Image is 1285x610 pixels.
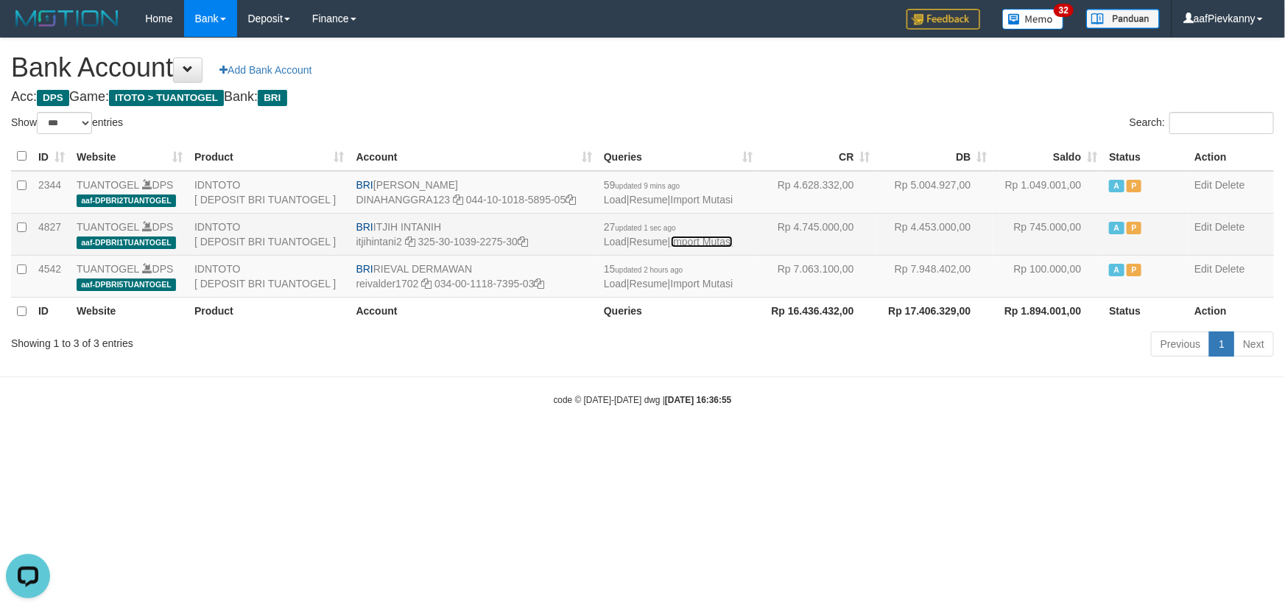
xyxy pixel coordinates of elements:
a: TUANTOGEL [77,221,139,233]
span: Paused [1127,264,1141,276]
span: BRI [356,179,373,191]
button: Open LiveChat chat widget [6,6,50,50]
span: BRI [258,90,286,106]
a: Previous [1151,332,1210,357]
th: Website [71,297,189,325]
td: Rp 7.948.402,00 [876,255,993,297]
span: Paused [1127,222,1141,234]
a: Copy 044101018589505 to clipboard [566,194,576,206]
a: Copy 325301039227530 to clipboard [518,236,528,248]
th: Product: activate to sort column ascending [189,142,351,171]
a: Resume [630,278,668,290]
span: aaf-DPBRI1TUANTOGEL [77,236,176,249]
span: Active [1109,180,1124,192]
a: Copy 034001118739503 to clipboard [535,278,545,290]
label: Show entries [11,112,123,134]
span: | | [604,179,733,206]
a: Edit [1194,221,1212,233]
a: reivalder1702 [356,278,419,290]
span: DPS [37,90,69,106]
a: Load [604,236,627,248]
select: Showentries [37,112,92,134]
th: Product [189,297,351,325]
td: 4827 [32,213,71,255]
span: ITOTO > TUANTOGEL [109,90,224,106]
a: itjihintani2 [356,236,402,248]
th: Queries: activate to sort column ascending [598,142,759,171]
th: Rp 17.406.329,00 [876,297,993,325]
span: Paused [1127,180,1141,192]
td: Rp 5.004.927,00 [876,171,993,214]
img: Feedback.jpg [906,9,980,29]
small: code © [DATE]-[DATE] dwg | [554,395,732,405]
img: Button%20Memo.svg [1002,9,1064,29]
a: Add Bank Account [210,57,321,83]
td: IDNTOTO [ DEPOSIT BRI TUANTOGEL ] [189,255,351,297]
th: Action [1189,297,1274,325]
td: Rp 4.745.000,00 [759,213,876,255]
td: Rp 7.063.100,00 [759,255,876,297]
th: Account [351,297,598,325]
span: | | [604,221,733,248]
h1: Bank Account [11,53,1274,83]
td: Rp 100.000,00 [993,255,1103,297]
a: Import Mutasi [671,194,733,206]
td: Rp 4.628.332,00 [759,171,876,214]
span: updated 2 hours ago [616,266,683,274]
h4: Acc: Game: Bank: [11,90,1274,105]
th: CR: activate to sort column ascending [759,142,876,171]
a: DINAHANGGRA123 [356,194,451,206]
a: Load [604,194,627,206]
a: TUANTOGEL [77,263,139,275]
img: MOTION_logo.png [11,7,123,29]
a: Copy DINAHANGGRA123 to clipboard [453,194,463,206]
span: 27 [604,221,676,233]
td: Rp 1.049.001,00 [993,171,1103,214]
th: Queries [598,297,759,325]
td: Rp 745.000,00 [993,213,1103,255]
th: ID: activate to sort column ascending [32,142,71,171]
td: Rp 4.453.000,00 [876,213,993,255]
img: panduan.png [1086,9,1160,29]
label: Search: [1130,112,1274,134]
th: Saldo: activate to sort column ascending [993,142,1103,171]
input: Search: [1169,112,1274,134]
a: Copy reivalder1702 to clipboard [421,278,432,290]
span: Active [1109,222,1124,234]
span: aaf-DPBRI2TUANTOGEL [77,194,176,207]
div: Showing 1 to 3 of 3 entries [11,330,524,351]
th: Rp 1.894.001,00 [993,297,1103,325]
span: Active [1109,264,1124,276]
td: DPS [71,213,189,255]
a: Import Mutasi [671,236,733,248]
span: BRI [356,221,373,233]
a: Resume [630,236,668,248]
a: Next [1233,332,1274,357]
span: 59 [604,179,680,191]
span: updated 1 sec ago [616,224,676,232]
strong: [DATE] 16:36:55 [665,395,731,405]
span: BRI [356,263,373,275]
a: Delete [1215,179,1244,191]
td: DPS [71,171,189,214]
td: IDNTOTO [ DEPOSIT BRI TUANTOGEL ] [189,171,351,214]
th: Rp 16.436.432,00 [759,297,876,325]
th: Status [1103,297,1189,325]
span: updated 9 mins ago [616,182,680,190]
td: IDNTOTO [ DEPOSIT BRI TUANTOGEL ] [189,213,351,255]
th: Action [1189,142,1274,171]
a: Edit [1194,179,1212,191]
a: Copy itjihintani2 to clipboard [405,236,415,248]
span: | | [604,263,733,290]
span: 32 [1054,4,1074,17]
th: Website: activate to sort column ascending [71,142,189,171]
td: RIEVAL DERMAWAN 034-00-1118-7395-03 [351,255,598,297]
a: Delete [1215,263,1244,275]
td: [PERSON_NAME] 044-10-1018-5895-05 [351,171,598,214]
th: Status [1103,142,1189,171]
th: Account: activate to sort column ascending [351,142,598,171]
td: ITJIH INTANIH 325-30-1039-2275-30 [351,213,598,255]
a: Load [604,278,627,290]
span: aaf-DPBRI5TUANTOGEL [77,278,176,291]
th: DB: activate to sort column ascending [876,142,993,171]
